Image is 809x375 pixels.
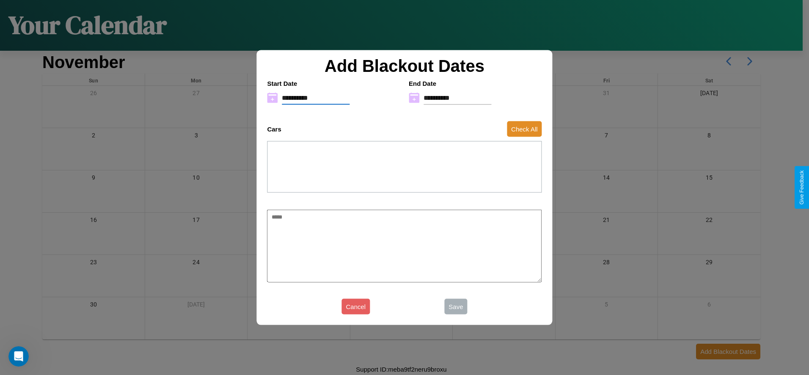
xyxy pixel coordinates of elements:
button: Cancel [342,299,370,315]
h2: Add Blackout Dates [263,56,546,75]
h4: End Date [409,79,542,87]
button: Save [444,299,467,315]
div: Give Feedback [799,170,805,205]
button: Check All [507,121,542,137]
h4: Cars [267,126,281,133]
iframe: Intercom live chat [8,346,29,367]
h4: Start Date [267,79,400,87]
